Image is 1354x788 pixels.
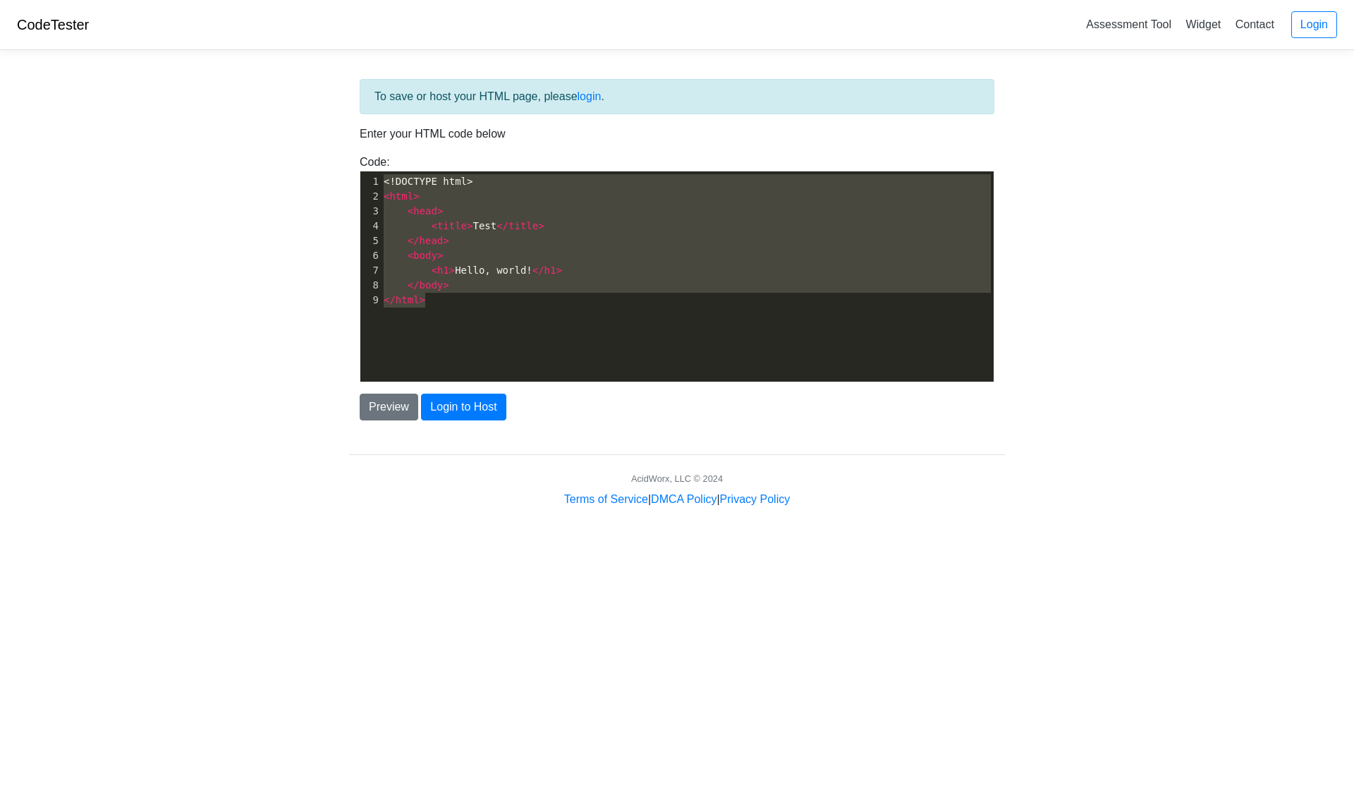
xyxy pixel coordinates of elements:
[631,472,723,485] div: AcidWorx, LLC © 2024
[420,294,425,305] span: >
[443,279,449,291] span: >
[360,394,418,420] button: Preview
[578,90,602,102] a: login
[508,220,538,231] span: title
[360,204,381,219] div: 3
[360,126,994,143] p: Enter your HTML code below
[349,154,1005,382] div: Code:
[360,79,994,114] div: To save or host your HTML page, please .
[389,190,413,202] span: html
[437,250,443,261] span: >
[420,235,444,246] span: head
[431,220,437,231] span: <
[408,205,413,217] span: <
[384,176,472,187] span: <!DOCTYPE html>
[437,205,443,217] span: >
[413,205,437,217] span: head
[408,279,420,291] span: </
[413,250,437,261] span: body
[384,190,389,202] span: <
[17,17,89,32] a: CodeTester
[384,265,562,276] span: Hello, world!
[437,265,449,276] span: h1
[384,220,544,231] span: Test
[396,294,420,305] span: html
[360,219,381,234] div: 4
[431,265,437,276] span: <
[384,294,396,305] span: </
[360,234,381,248] div: 5
[1080,13,1177,36] a: Assessment Tool
[443,235,449,246] span: >
[420,279,444,291] span: body
[360,263,381,278] div: 7
[556,265,561,276] span: >
[413,190,419,202] span: >
[467,220,472,231] span: >
[720,493,791,505] a: Privacy Policy
[538,220,544,231] span: >
[408,250,413,261] span: <
[360,189,381,204] div: 2
[360,293,381,308] div: 9
[1180,13,1226,36] a: Widget
[408,235,420,246] span: </
[1291,11,1337,38] a: Login
[360,248,381,263] div: 6
[1230,13,1280,36] a: Contact
[496,220,508,231] span: </
[544,265,556,276] span: h1
[564,491,790,508] div: | |
[437,220,467,231] span: title
[449,265,455,276] span: >
[564,493,648,505] a: Terms of Service
[360,174,381,189] div: 1
[651,493,716,505] a: DMCA Policy
[421,394,506,420] button: Login to Host
[532,265,544,276] span: </
[360,278,381,293] div: 8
